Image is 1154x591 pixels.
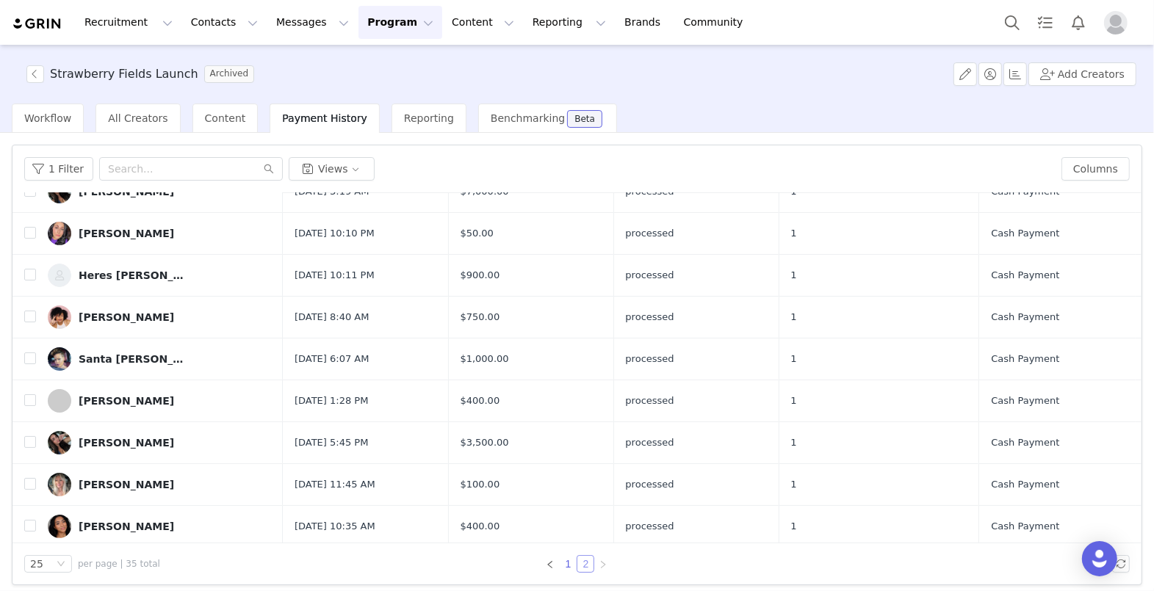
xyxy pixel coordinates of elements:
[264,164,274,174] i: icon: search
[48,305,71,329] img: 7d32fcb3-0c6a-43b7-86ef-74108d6e8197.jpg
[626,352,674,366] span: processed
[996,6,1028,39] button: Search
[295,519,375,534] span: [DATE] 10:35 AM
[48,473,71,496] img: a4904bc3-331f-4e2a-b278-010ee3da7a64.jpg
[1061,157,1130,181] button: Columns
[50,65,198,83] h3: Strawberry Fields Launch
[48,431,271,454] a: [PERSON_NAME]
[295,310,369,324] span: [DATE] 8:40 AM
[461,352,509,366] span: $1,000.00
[626,519,674,534] span: processed
[1028,62,1136,86] button: Add Creators
[295,477,375,492] span: [DATE] 11:45 AM
[991,268,1059,283] span: Cash Payment
[991,519,1059,534] span: Cash Payment
[1104,11,1128,35] img: placeholder-profile.jpg
[76,6,181,39] button: Recruitment
[26,65,260,83] span: [object Object]
[182,6,267,39] button: Contacts
[461,519,500,534] span: $400.00
[1062,6,1095,39] button: Notifications
[791,477,797,492] span: 1
[626,310,674,324] span: processed
[599,560,607,569] i: icon: right
[524,6,615,39] button: Reporting
[461,226,494,241] span: $50.00
[594,555,612,573] li: Next Page
[675,6,759,39] a: Community
[79,479,174,490] div: [PERSON_NAME]
[48,222,271,245] a: [PERSON_NAME]
[78,557,160,570] span: per page | 35 total
[791,435,797,450] span: 1
[48,473,271,496] a: [PERSON_NAME]
[626,477,674,492] span: processed
[358,6,442,39] button: Program
[626,268,674,283] span: processed
[791,352,797,366] span: 1
[991,477,1059,492] span: Cash Payment
[295,435,368,450] span: [DATE] 5:45 PM
[791,310,797,324] span: 1
[404,112,454,124] span: Reporting
[48,515,71,538] img: d09258fe-eba5-42dd-b3de-a214f683fe18.jpg
[267,6,358,39] button: Messages
[541,555,559,573] li: Previous Page
[559,555,577,573] li: 1
[991,352,1059,366] span: Cash Payment
[79,311,174,323] div: [PERSON_NAME]
[991,435,1059,450] span: Cash Payment
[108,112,167,124] span: All Creators
[626,435,674,450] span: processed
[295,352,369,366] span: [DATE] 6:07 AM
[560,556,576,572] a: 1
[1095,11,1142,35] button: Profile
[12,17,63,31] img: grin logo
[79,521,174,532] div: [PERSON_NAME]
[791,394,797,408] span: 1
[24,112,71,124] span: Workflow
[295,226,375,241] span: [DATE] 10:10 PM
[48,222,71,245] img: 9a2893c6-54e0-4452-b564-5b4454c3b4fa.jpg
[79,395,174,407] div: [PERSON_NAME]
[48,264,271,287] a: Heres [PERSON_NAME]
[99,157,283,181] input: Search...
[295,394,368,408] span: [DATE] 1:28 PM
[48,431,71,454] img: 05f49f02-4fb1-436c-a14f-4fce669d5e3f.jpg
[443,6,523,39] button: Content
[48,515,271,538] a: [PERSON_NAME]
[991,394,1059,408] span: Cash Payment
[791,226,797,241] span: 1
[79,437,174,449] div: [PERSON_NAME]
[791,519,797,534] span: 1
[79,353,189,365] div: Santa [PERSON_NAME]
[48,389,271,413] a: [PERSON_NAME]
[616,6,674,39] a: Brands
[791,268,797,283] span: 1
[79,269,189,281] div: Heres [PERSON_NAME]
[204,65,255,83] span: Archived
[79,228,174,239] div: [PERSON_NAME]
[461,477,500,492] span: $100.00
[991,226,1059,241] span: Cash Payment
[48,305,271,329] a: [PERSON_NAME]
[461,310,500,324] span: $750.00
[24,157,93,181] button: 1 Filter
[577,556,594,572] a: 2
[626,226,674,241] span: processed
[295,268,375,283] span: [DATE] 10:11 PM
[289,157,375,181] button: Views
[461,268,500,283] span: $900.00
[48,347,271,371] a: Santa [PERSON_NAME]
[546,560,555,569] i: icon: left
[461,394,500,408] span: $400.00
[57,559,65,570] i: icon: down
[461,435,509,450] span: $3,500.00
[574,115,595,123] div: Beta
[577,555,594,573] li: 2
[205,112,246,124] span: Content
[491,112,565,124] span: Benchmarking
[48,347,71,371] img: 49854836-f004-4dbd-bc19-1c00671a9687.jpg
[282,112,367,124] span: Payment History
